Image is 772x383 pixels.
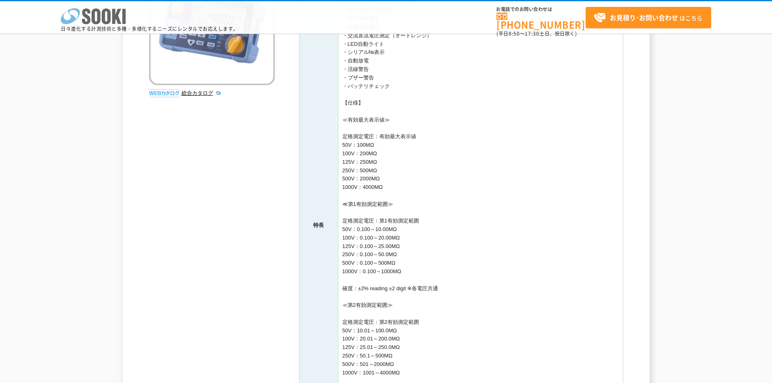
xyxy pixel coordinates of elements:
a: お見積り･お問い合わせはこちら [586,7,711,28]
p: 日々進化する計測技術と多種・多様化するニーズにレンタルでお応えします。 [61,26,238,31]
a: 総合カタログ [182,90,221,96]
strong: お見積り･お問い合わせ [610,13,678,22]
span: 17:30 [525,30,539,37]
span: はこちら [594,12,702,24]
span: お電話でのお問い合わせは [496,7,586,12]
img: webカタログ [149,89,180,97]
a: [PHONE_NUMBER] [496,13,586,29]
span: 8:50 [509,30,520,37]
span: (平日 ～ 土日、祝日除く) [496,30,577,37]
